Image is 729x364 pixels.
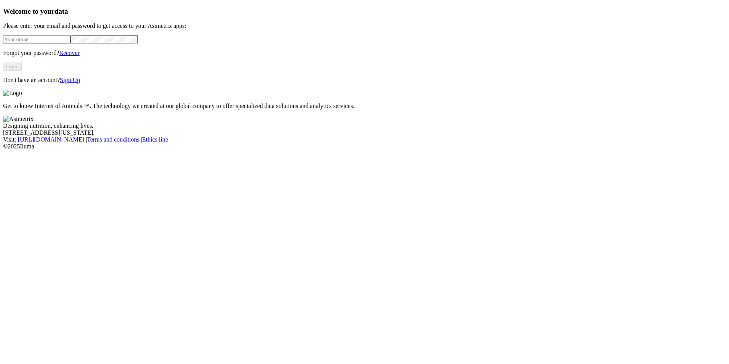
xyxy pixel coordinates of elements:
[3,122,726,129] div: Designing nutrition, enhancing lives.
[60,77,80,83] a: Sign Up
[3,129,726,136] div: [STREET_ADDRESS][US_STATE].
[3,50,726,56] p: Forgot your password?
[55,7,68,15] span: data
[3,77,726,84] p: Don't have an account?
[3,23,726,29] p: Please enter your email and password to get access to your Asimetrix apps:
[3,143,726,150] div: © 2025 Iluma
[3,7,726,16] h3: Welcome to your
[18,136,84,143] a: [URL][DOMAIN_NAME]
[3,35,71,43] input: Your email
[3,136,726,143] div: Visit : | |
[87,136,140,143] a: Terms and conditions
[3,103,726,110] p: Get to know Internet of Animals ™. The technology we created at our global company to offer speci...
[142,136,168,143] a: Ethics line
[59,50,79,56] a: Recover
[3,116,34,122] img: Asimetrix
[3,63,22,71] button: Login
[3,90,22,97] img: Logo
